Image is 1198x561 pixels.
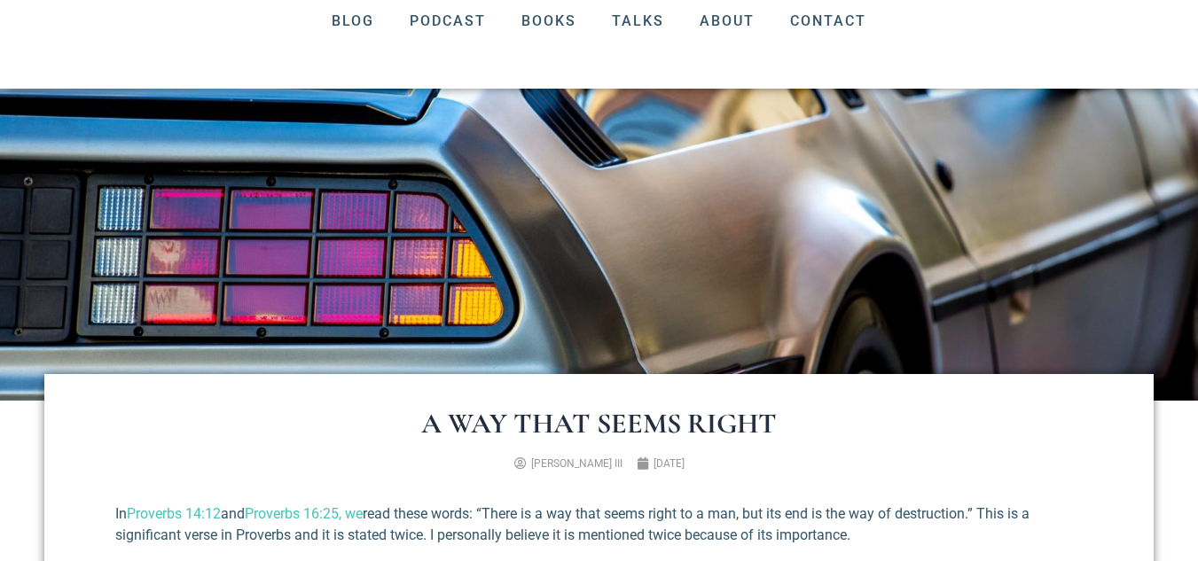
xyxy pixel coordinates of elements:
[654,457,685,470] time: [DATE]
[637,456,685,471] a: [DATE]
[531,457,622,470] span: [PERSON_NAME] III
[115,503,1083,546] p: In and read these words: “There is a way that seems right to a man, but its end is the way of des...
[245,505,363,522] a: Proverbs 16:25, we
[127,505,221,522] a: Proverbs 14:12
[115,409,1083,438] h1: A Way That Seems Right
